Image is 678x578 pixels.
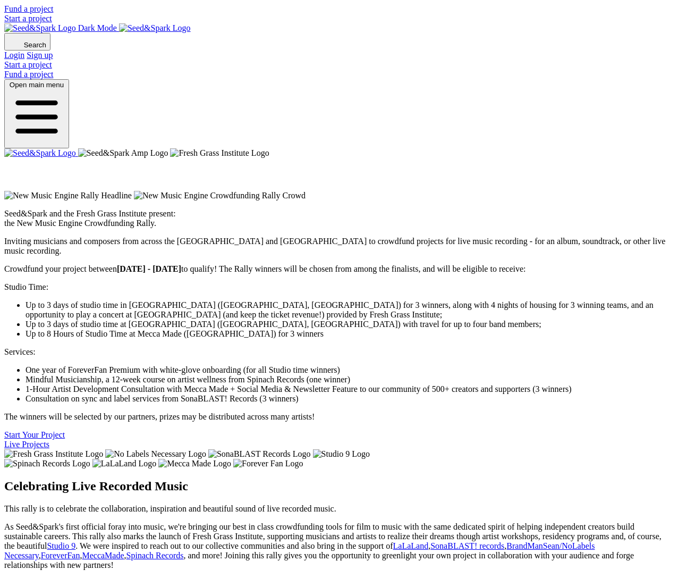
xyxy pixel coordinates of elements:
[4,430,65,439] a: Start Your Project
[126,551,184,560] a: Spinach Records
[430,541,504,550] a: SonaBLAST! records
[170,148,269,158] img: Fresh Grass Institute Logo
[4,264,674,274] p: Crowdfund your project between to qualify! The Rally winners will be chosen from among the finali...
[4,440,49,449] a: Live Projects
[26,300,674,320] li: Up to 3 days of studio time in [GEOGRAPHIC_DATA] ([GEOGRAPHIC_DATA], [GEOGRAPHIC_DATA]) for 3 win...
[82,551,124,560] a: MeccaMade
[4,237,674,256] p: Inviting musicians and composers from across the [GEOGRAPHIC_DATA] and [GEOGRAPHIC_DATA] to crowd...
[4,479,674,493] h2: Celebrating Live Recorded Music
[4,522,674,570] p: As Seed&Spark's first official foray into music, we're bringing our best in class crowdfunding to...
[4,33,50,51] button: Search
[47,541,75,550] a: Studio 9
[26,394,674,404] li: Consultation on sync and label services from SonaBLAST! Records (3 winners)
[4,60,52,69] a: Start a project
[4,51,24,60] a: Login
[105,449,206,459] img: No Labels Necessary Logo
[4,23,117,33] img: Seed&Spark Logo Dark Mode
[4,14,52,23] a: Start a project
[4,148,76,158] img: Seed&Spark Logo
[4,347,674,357] p: Services:
[26,365,674,375] li: One year of ForeverFan Premium with white-glove onboarding (for all Studio time winners)
[4,70,53,79] a: Fund a project
[78,148,168,158] img: Seed&Spark Amp Logo
[393,541,429,550] a: LaLaLand
[26,320,674,329] li: Up to 3 days of studio time at [GEOGRAPHIC_DATA] ([GEOGRAPHIC_DATA], [GEOGRAPHIC_DATA]) with trav...
[4,23,191,32] a: Seed&Spark Homepage
[4,449,103,459] img: Fresh Grass Institute Logo
[117,264,181,273] strong: [DATE] - [DATE]
[119,23,191,33] img: Seed&Spark Logo
[134,191,306,200] img: New Music Engine Crowdfunding Rally Crowd
[4,4,53,13] a: Fund a project
[4,191,132,200] img: New Music Engine Rally Headline
[10,81,64,89] span: Open main menu
[313,449,370,459] img: Studio 9 Logo
[4,541,595,560] a: BrandManSean/NoLabels Necessary
[208,449,311,459] img: SonaBLAST Records Logo
[41,551,80,560] a: ForeverFan
[4,282,674,292] p: Studio Time:
[92,459,156,468] img: LaLaLand Logo
[158,459,231,468] img: Mecca Made Logo
[233,459,303,468] img: Forever Fan Logo
[4,412,674,422] p: The winners will be selected by our partners, prizes may be distributed across many artists!
[27,51,53,60] a: Sign up
[26,384,674,394] li: 1-Hour Artist Development Consultation with Mecca Made + Social Media & Newsletter Feature to our...
[4,79,69,148] button: Open main menu
[24,41,46,49] span: Search
[26,329,674,339] li: Up to 8 Hours of Studio Time at Mecca Made ([GEOGRAPHIC_DATA]) for 3 winners
[4,459,90,468] img: Spinach Records Logo
[26,375,674,384] li: Mindful Musicianship, a 12-week course on artist wellness from Spinach Records (one winner)
[4,504,674,514] p: This rally is to celebrate the collaboration, inspiration and beautiful sound of live recorded mu...
[4,209,674,228] p: Seed&Spark and the Fresh Grass Institute present: the New Music Engine Crowdfunding Rally.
